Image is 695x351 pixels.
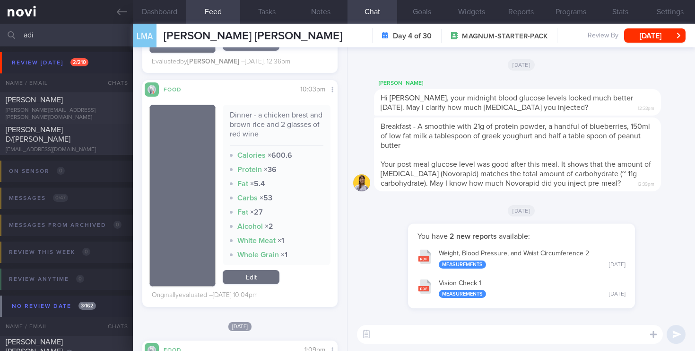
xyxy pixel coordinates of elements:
[278,237,284,244] strong: × 1
[7,165,67,178] div: On sensor
[164,30,342,42] span: [PERSON_NAME] [PERSON_NAME]
[237,152,266,159] strong: Calories
[230,110,323,146] div: Dinner - a chicken brest and brown rice and 2 glasses of red wine
[281,251,287,259] strong: × 1
[448,233,499,240] strong: 2 new reports
[82,248,90,256] span: 0
[413,273,630,303] button: Vision Check 1 Measurements [DATE]
[237,208,248,216] strong: Fat
[381,161,651,187] span: Your post meal glucose level was good after this meal. It shows that the amount of [MEDICAL_DATA]...
[9,300,98,313] div: No review date
[7,192,70,205] div: Messages
[393,31,432,41] strong: Day 4 of 30
[70,58,88,66] span: 2 / 210
[76,275,84,283] span: 0
[638,103,654,112] span: 12:33pm
[624,28,686,43] button: [DATE]
[237,194,258,202] strong: Carbs
[6,146,127,153] div: [EMAIL_ADDRESS][DOMAIN_NAME]
[149,105,216,287] img: Dinner - a chicken brest and brown rice and 2 glasses of red wine
[265,223,273,230] strong: × 2
[260,194,272,202] strong: × 53
[381,94,633,111] span: Hi [PERSON_NAME], your midnight blood glucose levels looked much better [DATE]. May I clarify how...
[9,56,91,69] div: Review [DATE]
[250,208,263,216] strong: × 27
[152,291,258,300] div: Originally evaluated – [DATE] 10:04pm
[57,167,65,175] span: 0
[228,322,252,331] span: [DATE]
[113,221,122,229] span: 0
[413,243,630,273] button: Weight, Blood Pressure, and Waist Circumference 2 Measurements [DATE]
[152,58,290,66] div: Evaluated by – [DATE], 12:36pm
[7,219,124,232] div: Messages from Archived
[417,232,625,241] p: You have available:
[508,59,535,71] span: [DATE]
[439,261,486,269] div: Measurements
[237,166,262,173] strong: Protein
[95,73,133,92] div: Chats
[300,86,325,93] span: 10:03pm
[588,32,618,40] span: Review By
[609,261,625,269] div: [DATE]
[374,78,689,89] div: [PERSON_NAME]
[237,251,279,259] strong: Whole Grain
[637,179,654,188] span: 12:39pm
[6,107,127,121] div: [PERSON_NAME][EMAIL_ADDRESS][PERSON_NAME][DOMAIN_NAME]
[508,205,535,216] span: [DATE]
[439,290,486,298] div: Measurements
[95,317,133,336] div: Chats
[609,291,625,298] div: [DATE]
[223,270,279,284] a: Edit
[159,85,197,93] div: Food
[439,279,625,298] div: Vision Check 1
[268,152,292,159] strong: × 600.6
[237,180,248,188] strong: Fat
[6,126,70,143] span: [PERSON_NAME] D/[PERSON_NAME]
[237,237,276,244] strong: White Meat
[381,123,650,149] span: Breakfast - A smoothie with 21g of protein powder, a handful of blueberries, 150ml of low fat mil...
[264,166,277,173] strong: × 36
[7,273,87,286] div: Review anytime
[78,302,96,310] span: 3 / 162
[7,246,93,259] div: Review this week
[250,180,265,188] strong: × 5.4
[187,58,239,65] strong: [PERSON_NAME]
[53,194,68,202] span: 0 / 47
[130,18,159,54] div: LMA
[462,32,547,41] span: MAGNUM-STARTER-PACK
[439,250,625,269] div: Weight, Blood Pressure, and Waist Circumference 2
[6,96,63,104] span: [PERSON_NAME]
[237,223,263,230] strong: Alcohol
